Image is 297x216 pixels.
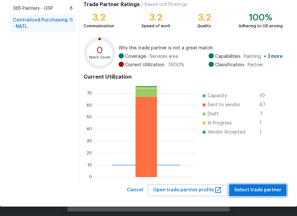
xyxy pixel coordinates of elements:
text: 10 [87,163,92,167]
span: In Progress [208,120,232,126]
div: 3.2 [84,14,114,21]
span: Services area [149,53,178,60]
span: Current Utilization: [125,62,165,68]
text: 20 [87,151,92,155]
span: Draft [208,111,219,117]
button: Select trade partner [229,184,287,196]
text: 60 [86,103,92,107]
h4: Current Utilization [84,74,283,80]
span: Select trade partner [234,186,281,194]
div: Speed of work [141,23,170,29]
span: Capabilities: [215,53,241,60]
div: 3.2 [197,14,211,21]
text: 30 [87,139,92,143]
button: Open trade partner profile [148,184,227,196]
div: Quality [197,23,211,29]
text: 70 [87,91,92,95]
span: 8 [70,5,73,12]
span: 365 Painters - GSP [13,5,53,12]
span: 760.0 % [168,62,184,68]
span: Why this trade partner is not a great match: [119,45,283,51]
text: 40 [86,127,92,131]
span: 10 [260,93,270,99]
div: 3.2 [141,14,170,21]
span: Capacity [208,93,227,99]
span: 67 [260,102,270,108]
span: Partner [248,62,263,68]
div: Communication [84,23,114,29]
span: Cancel [127,186,143,194]
span: Painting [244,53,283,60]
div: Based on 615 ratings [145,1,187,8]
text: 50 [87,115,92,119]
span: Classification: [215,62,245,68]
text: Match Score [89,56,110,59]
div: 100% [239,14,283,21]
span: Open trade partner profile [153,186,222,194]
span: 1 [260,129,270,135]
h4: Trade Partner Ratings [84,1,140,8]
span: + 3 more [264,54,283,59]
span: Centralized Purchasing - NATL. [13,17,70,30]
text: 0 [97,46,103,55]
span: 7 [260,111,270,117]
span: 0 [70,17,73,30]
span: Sent to vendor [208,102,240,108]
span: 1 [260,120,270,126]
div: | [140,1,145,8]
span: Coverage: [125,53,147,60]
div: Adhering to OD pricing [239,23,283,29]
button: Cancel [124,184,146,196]
text: 0 [89,175,92,179]
span: Vendor Accepted [208,129,245,135]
